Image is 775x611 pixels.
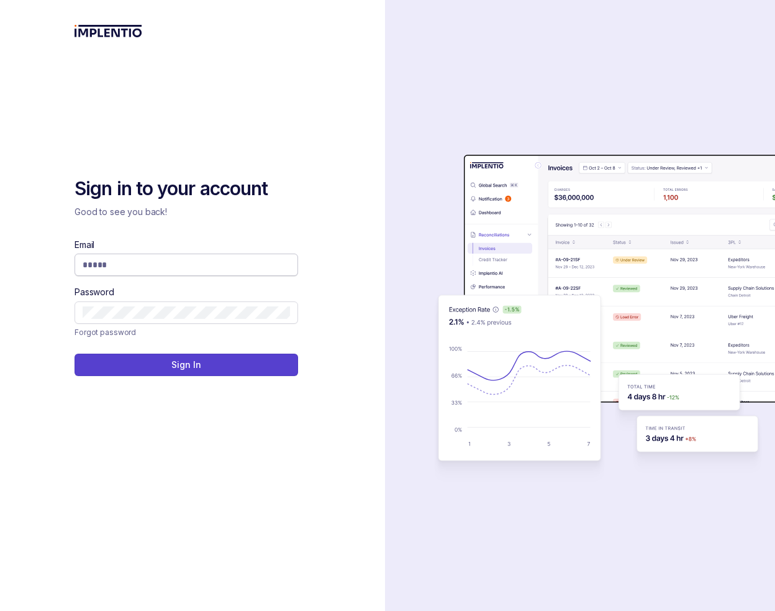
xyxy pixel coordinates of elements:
[171,359,201,371] p: Sign In
[75,25,142,37] img: logo
[75,177,298,201] h2: Sign in to your account
[75,326,136,339] p: Forgot password
[75,326,136,339] a: Link Forgot password
[75,206,298,218] p: Good to see you back!
[75,354,298,376] button: Sign In
[75,239,94,251] label: Email
[75,286,114,298] label: Password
